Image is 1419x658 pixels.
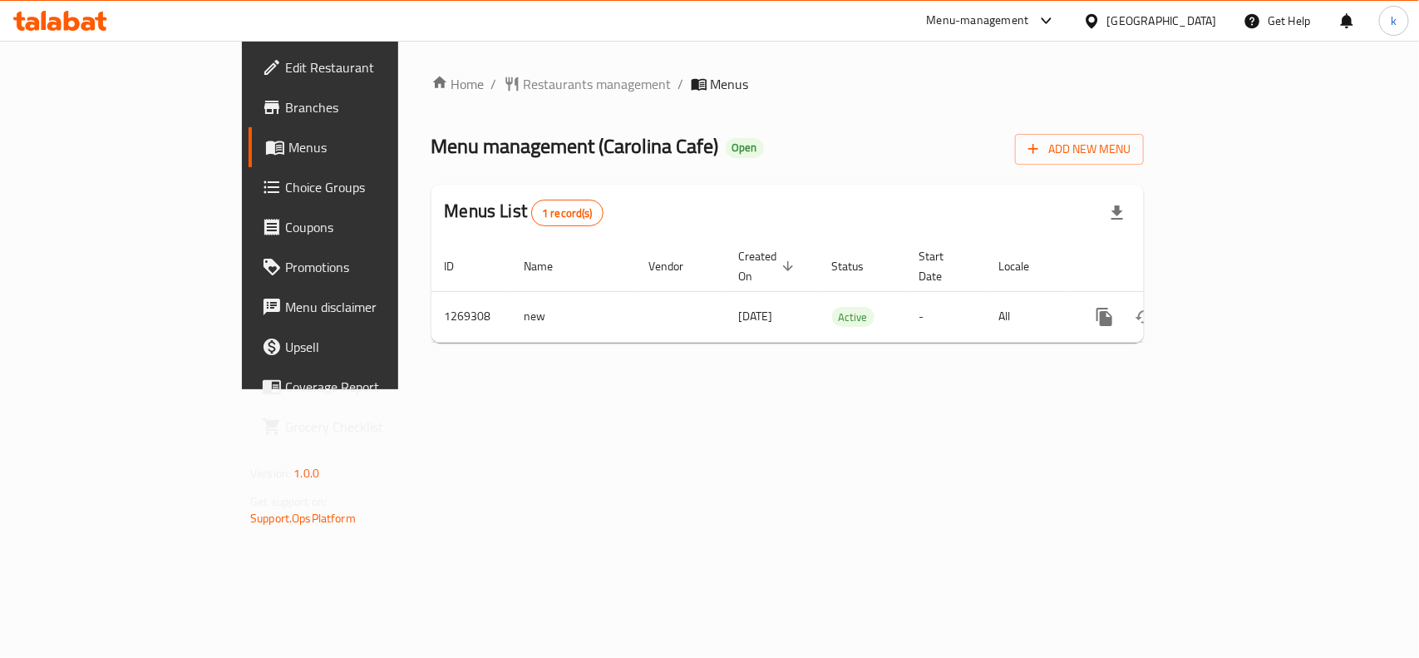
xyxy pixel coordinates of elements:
[249,247,479,287] a: Promotions
[524,74,672,94] span: Restaurants management
[919,246,966,286] span: Start Date
[999,256,1052,276] span: Locale
[832,307,875,327] div: Active
[832,308,875,327] span: Active
[293,463,319,484] span: 1.0.0
[1125,297,1165,337] button: Change Status
[1391,12,1397,30] span: k
[832,256,886,276] span: Status
[250,491,327,512] span: Get support on:
[249,287,479,327] a: Menu disclaimer
[249,47,479,87] a: Edit Restaurant
[531,200,604,226] div: Total records count
[1107,12,1217,30] div: [GEOGRAPHIC_DATA]
[1015,134,1144,165] button: Add New Menu
[285,177,466,197] span: Choice Groups
[445,256,476,276] span: ID
[678,74,684,94] li: /
[431,127,719,165] span: Menu management ( Carolina Cafe )
[511,291,636,342] td: new
[739,305,773,327] span: [DATE]
[726,138,764,158] div: Open
[431,74,1144,94] nav: breadcrumb
[288,137,466,157] span: Menus
[249,327,479,367] a: Upsell
[986,291,1072,342] td: All
[285,337,466,357] span: Upsell
[1072,241,1258,292] th: Actions
[285,377,466,397] span: Coverage Report
[504,74,672,94] a: Restaurants management
[285,217,466,237] span: Coupons
[249,127,479,167] a: Menus
[250,507,356,529] a: Support.OpsPlatform
[532,205,603,221] span: 1 record(s)
[726,141,764,155] span: Open
[491,74,497,94] li: /
[285,57,466,77] span: Edit Restaurant
[249,207,479,247] a: Coupons
[285,417,466,437] span: Grocery Checklist
[649,256,706,276] span: Vendor
[249,367,479,407] a: Coverage Report
[431,241,1258,343] table: enhanced table
[249,167,479,207] a: Choice Groups
[1028,139,1131,160] span: Add New Menu
[1097,193,1137,233] div: Export file
[739,246,799,286] span: Created On
[285,97,466,117] span: Branches
[445,199,604,226] h2: Menus List
[250,463,291,484] span: Version:
[525,256,575,276] span: Name
[249,407,479,447] a: Grocery Checklist
[927,11,1029,31] div: Menu-management
[906,291,986,342] td: -
[711,74,749,94] span: Menus
[285,257,466,277] span: Promotions
[1085,297,1125,337] button: more
[249,87,479,127] a: Branches
[285,297,466,317] span: Menu disclaimer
